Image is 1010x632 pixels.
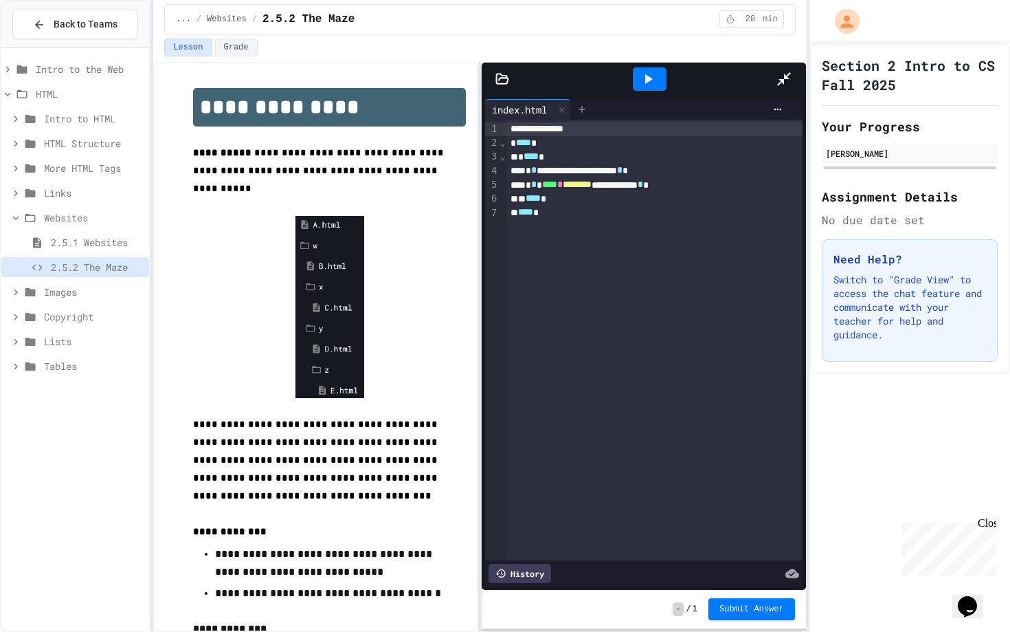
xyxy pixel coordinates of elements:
[44,359,144,373] span: Tables
[44,111,144,126] span: Intro to HTML
[44,136,144,151] span: HTML Structure
[822,187,998,206] h2: Assignment Details
[673,602,683,616] span: -
[826,147,994,160] div: [PERSON_NAME]
[820,6,863,37] div: My Account
[708,598,795,620] button: Submit Answer
[12,10,138,39] button: Back to Teams
[485,102,554,117] div: index.html
[51,260,144,274] span: 2.5.2 The Maze
[499,151,506,162] span: Fold line
[51,235,144,250] span: 2.5.1 Websites
[36,62,144,76] span: Intro to the Web
[44,161,144,175] span: More HTML Tags
[44,210,144,225] span: Websites
[485,164,499,178] div: 4
[485,178,499,192] div: 5
[833,251,986,268] h3: Need Help?
[763,14,778,25] span: min
[822,117,998,136] h2: Your Progress
[164,39,212,56] button: Lesson
[176,14,191,25] span: ...
[207,14,247,25] span: Websites
[5,6,95,87] div: Chat with us now!Close
[197,14,201,25] span: /
[44,285,144,299] span: Images
[499,137,506,148] span: Fold line
[262,11,355,28] span: 2.5.2 The Maze
[686,604,691,615] span: /
[485,136,499,150] div: 2
[896,517,996,576] iframe: chat widget
[719,604,784,615] span: Submit Answer
[44,186,144,200] span: Links
[36,87,144,101] span: HTML
[252,14,257,25] span: /
[822,212,998,228] div: No due date set
[485,122,499,136] div: 1
[739,14,761,25] span: 20
[44,309,144,324] span: Copyright
[485,206,499,220] div: 7
[693,604,697,615] span: 1
[952,577,996,618] iframe: chat widget
[485,99,571,120] div: index.html
[833,273,986,342] p: Switch to "Grade View" to access the chat feature and communicate with your teacher for help and ...
[489,564,551,583] div: History
[485,150,499,164] div: 3
[44,334,144,349] span: Lists
[54,17,117,32] span: Back to Teams
[215,39,258,56] button: Grade
[822,56,998,94] h1: Section 2 Intro to CS Fall 2025
[485,192,499,206] div: 6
